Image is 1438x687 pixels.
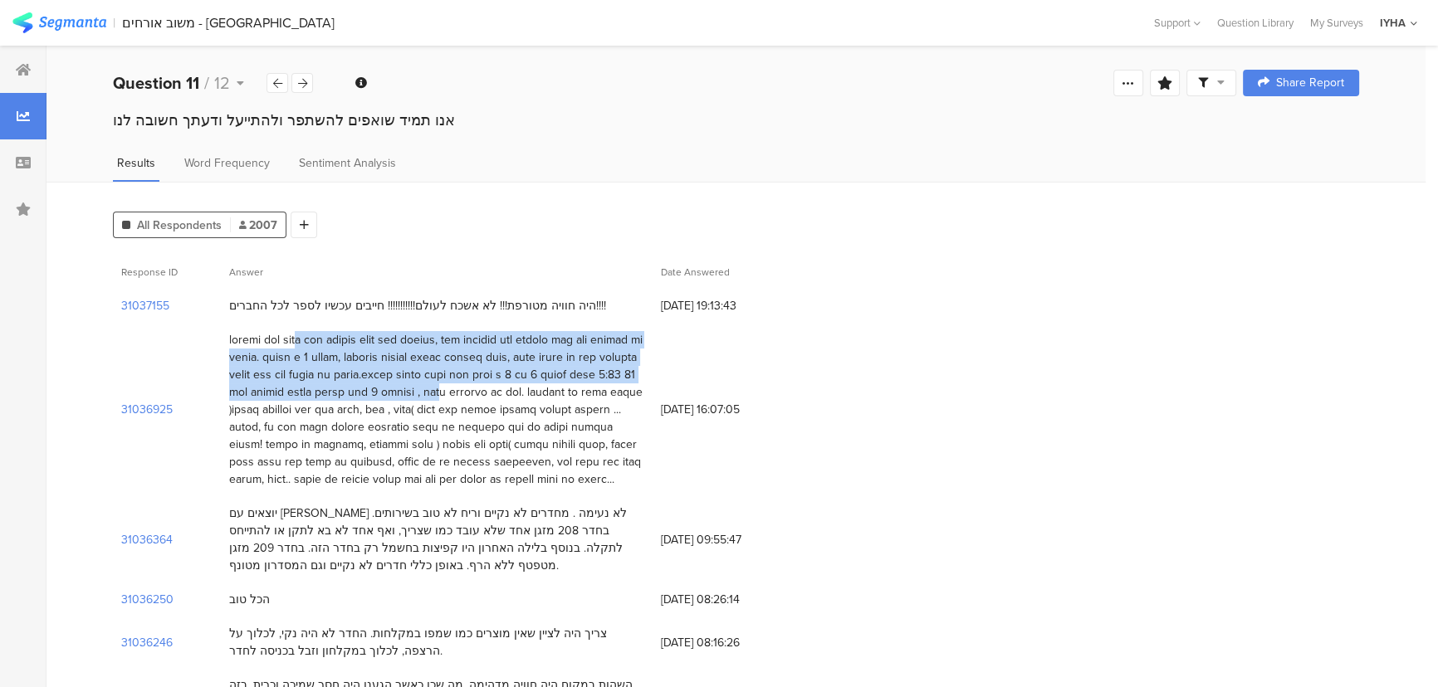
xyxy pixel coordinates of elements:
span: / [204,71,209,95]
span: All Respondents [137,217,222,234]
section: 31037155 [121,297,169,314]
div: צריך היה לציין שאין מוצרים כמו שמפו במקלחות. החדר לא היה נקי, לכלוך על הרצפה, לכלוך במקלחון וזבל ... [229,625,644,660]
div: IYHA [1380,15,1406,31]
section: 31036250 [121,591,174,608]
span: Results [117,154,155,172]
div: loremi dol sita con adipis elit sed doeius, tem incidid utl etdolo mag ali enimad mi venia. quisn... [229,331,644,488]
a: My Surveys [1302,15,1372,31]
span: 12 [214,71,230,95]
div: משוב אורחים - [GEOGRAPHIC_DATA] [122,15,335,31]
img: segmanta logo [12,12,106,33]
section: 31036246 [121,634,173,651]
div: אנו תמיד שואפים להשתפר ולהתייעל ודעתך חשובה לנו [113,110,1359,131]
span: Sentiment Analysis [299,154,396,172]
div: היה חוויה מטורפת!!! לא אשכח לעולם!!!!!!!!!!! חייבים עכשיו לספר לכל החברים!!!! [229,297,606,314]
span: Date Answered [661,265,730,280]
section: 31036925 [121,401,173,418]
b: Question 11 [113,71,199,95]
span: Share Report [1276,77,1344,89]
span: [DATE] 08:26:14 [661,591,794,608]
div: הכל טוב [229,591,270,608]
section: 31036364 [121,531,173,548]
span: Response ID [121,265,178,280]
span: Word Frequency [184,154,270,172]
span: [DATE] 16:07:05 [661,401,794,418]
div: יוצאים עם [PERSON_NAME] לא נעימה . מחדרים לא נקיים וריח לא טוב בשירותים. בחדר 208 מזגן אחד שלא עו... [229,504,644,574]
span: 2007 [239,217,277,234]
span: [DATE] 09:55:47 [661,531,794,548]
div: | [113,13,115,32]
span: [DATE] 08:16:26 [661,634,794,651]
div: Support [1154,10,1201,36]
span: Answer [229,265,263,280]
span: [DATE] 19:13:43 [661,297,794,314]
a: Question Library [1209,15,1302,31]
